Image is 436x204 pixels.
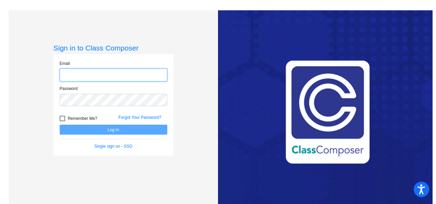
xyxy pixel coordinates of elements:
h3: Sign in to Class Composer [53,44,173,52]
label: Email [60,60,70,67]
a: Single sign on - SSO [94,144,132,149]
label: Password [60,86,78,92]
a: Forgot Your Password? [119,115,161,120]
span: Remember Me? [68,114,97,123]
button: Log In [60,125,167,135]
